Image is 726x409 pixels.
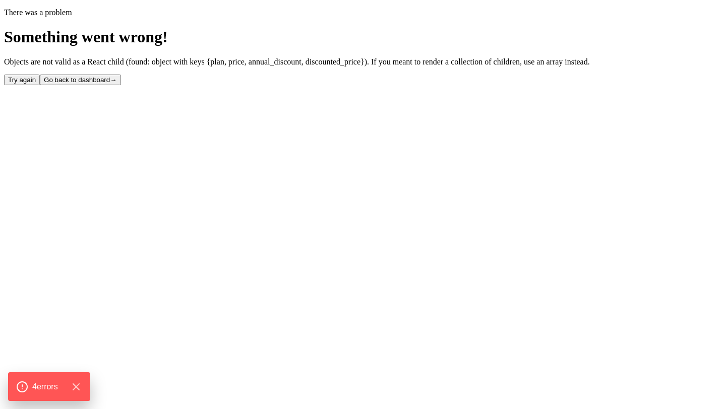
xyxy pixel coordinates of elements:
[4,8,722,17] p: There was a problem
[4,28,722,46] h1: Something went wrong!
[4,57,722,66] p: Objects are not valid as a React child (found: object with keys {plan, price, annual_discount, di...
[4,75,40,85] button: Try again
[110,76,116,84] span: →
[40,75,120,85] button: Go back to dashboard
